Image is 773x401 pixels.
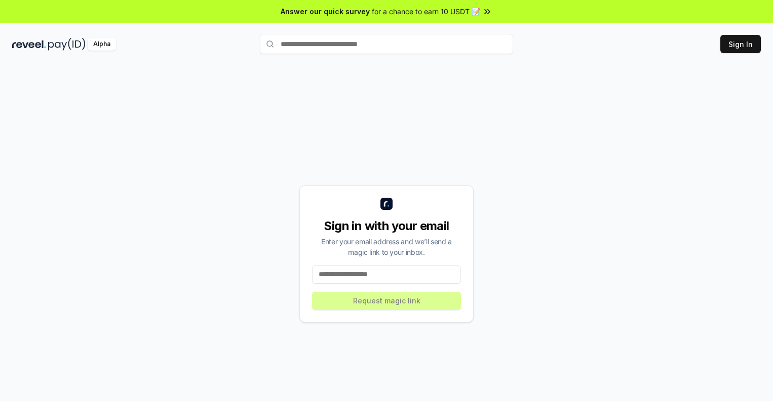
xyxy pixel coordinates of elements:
[312,218,461,234] div: Sign in with your email
[88,38,116,51] div: Alpha
[720,35,761,53] button: Sign In
[380,198,393,210] img: logo_small
[48,38,86,51] img: pay_id
[312,236,461,257] div: Enter your email address and we’ll send a magic link to your inbox.
[12,38,46,51] img: reveel_dark
[372,6,480,17] span: for a chance to earn 10 USDT 📝
[281,6,370,17] span: Answer our quick survey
